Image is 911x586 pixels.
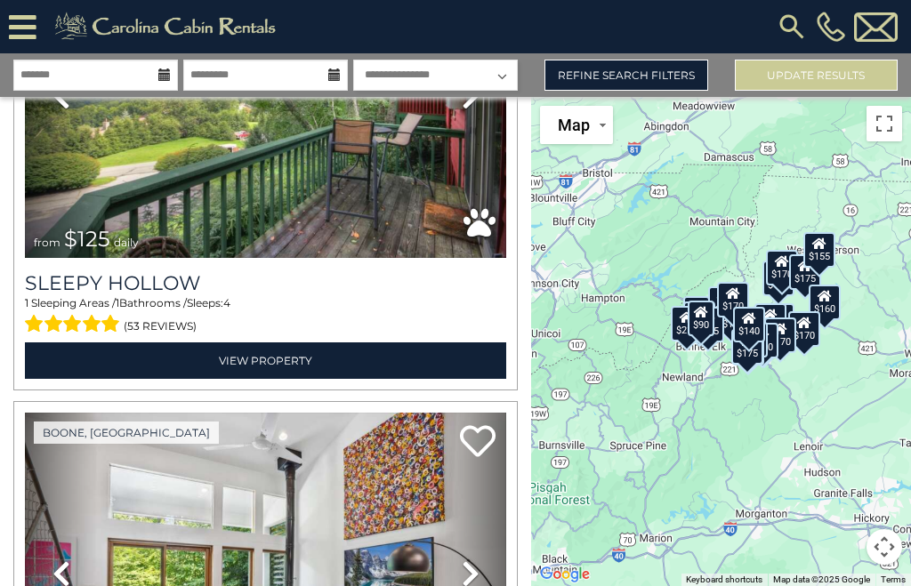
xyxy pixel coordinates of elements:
[540,106,613,144] button: Change map style
[802,232,834,268] div: $155
[686,574,762,586] button: Keyboard shortcuts
[544,60,707,91] a: Refine Search Filters
[691,307,723,342] div: $125
[223,296,230,309] span: 4
[731,329,763,365] div: $175
[116,296,119,309] span: 1
[124,315,197,338] span: (53 reviews)
[25,342,506,379] a: View Property
[34,421,219,444] a: Boone, [GEOGRAPHIC_DATA]
[25,295,506,338] div: Sleeping Areas / Bathrooms / Sleeps:
[683,296,710,332] div: $85
[460,423,496,462] a: Add to favorites
[536,563,594,586] a: Open this area in Google Maps (opens a new window)
[867,106,902,141] button: Toggle fullscreen view
[732,330,764,365] div: $155
[812,12,850,42] a: [PHONE_NUMBER]
[34,236,60,249] span: from
[867,529,902,565] button: Map camera controls
[688,301,714,336] div: $90
[773,574,870,584] span: Map data ©2025 Google
[64,226,110,252] span: $125
[45,9,291,44] img: Khaki-logo.png
[746,323,778,358] div: $140
[881,574,906,584] a: Terms
[754,303,786,339] div: $170
[788,254,820,290] div: $175
[735,60,898,91] button: Update Results
[762,261,794,296] div: $125
[733,307,765,342] div: $140
[25,296,28,309] span: 1
[717,282,749,317] div: $170
[670,306,702,341] div: $215
[114,236,139,249] span: daily
[787,311,819,347] div: $170
[558,116,590,134] span: Map
[25,271,506,295] a: Sleepy Hollow
[736,322,768,357] div: $170
[765,250,797,285] div: $170
[809,285,841,320] div: $160
[776,11,808,43] img: search-regular.svg
[763,317,795,353] div: $170
[536,563,594,586] img: Google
